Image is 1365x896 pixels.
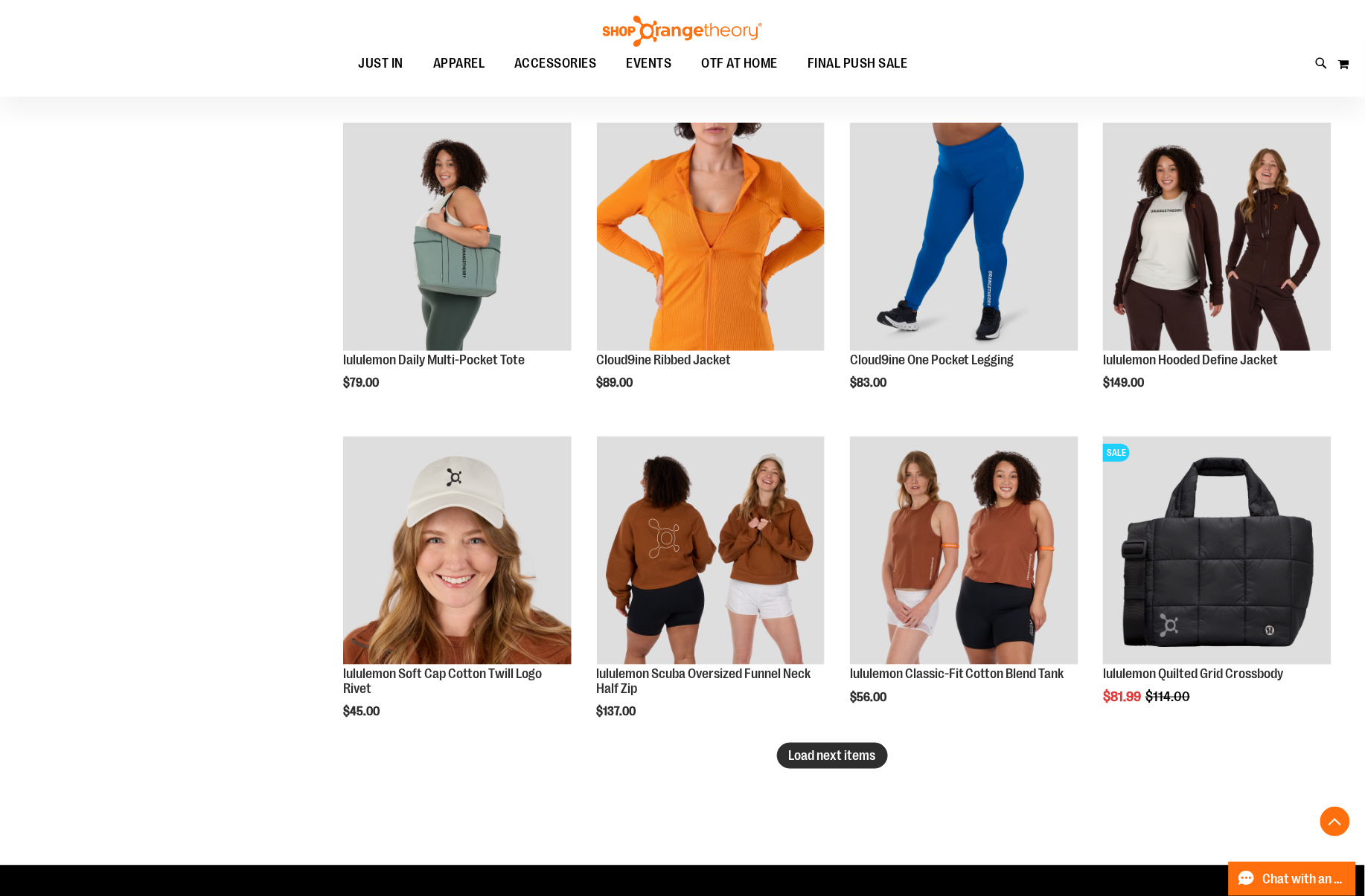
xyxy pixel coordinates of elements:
a: lululemon Classic-Fit Cotton Blend Tank [850,436,1078,667]
div: product [1096,429,1339,741]
button: Back To Top [1320,807,1350,837]
a: Cloud9ine Ribbed Jacket [597,352,732,367]
a: lululemon Quilted Grid CrossbodySALE [1103,436,1332,667]
span: Load next items [789,748,876,763]
span: $79.00 [343,376,381,390]
img: Main view of 2024 Convention lululemon Daily Multi-Pocket Tote [343,123,572,351]
span: JUST IN [358,47,403,80]
div: product [843,115,1086,428]
button: Load next items [777,743,888,769]
a: lululemon Daily Multi-Pocket Tote [343,352,525,367]
div: product [589,429,833,756]
div: product [589,115,833,428]
span: SALE [1103,444,1130,462]
div: product [336,115,579,428]
img: lululemon Classic-Fit Cotton Blend Tank [850,436,1078,665]
img: Shop Orangetheory [601,16,764,47]
a: lululemon Scuba Oversized Funnel Neck Half Zip [597,666,811,696]
span: $45.00 [343,705,382,718]
div: product [843,429,1086,741]
a: lululemon Classic-Fit Cotton Blend Tank [850,666,1064,681]
img: Cloud9ine One Pocket Legging [850,123,1078,351]
a: Main view of lululemon Womens Scuba Oversized Funnel Neck [597,436,825,667]
span: $81.99 [1103,689,1143,704]
a: Main view of 2024 Convention lululemon Daily Multi-Pocket Tote [343,123,572,353]
img: lululemon Quilted Grid Crossbody [1103,436,1332,665]
img: Main view of lululemon Womens Scuba Oversized Funnel Neck [597,436,825,665]
a: Cloud9ine One Pocket Legging [850,123,1078,353]
span: OTF AT HOME [702,47,779,80]
div: product [336,429,579,756]
span: FINAL PUSH SALE [808,47,908,80]
a: lululemon Quilted Grid Crossbody [1103,666,1283,681]
span: $114.00 [1145,689,1192,704]
span: ACCESSORIES [514,47,597,80]
a: Main view of 2024 Convention lululemon Soft Cap Cotton Twill Logo Rivet [343,436,572,667]
span: EVENTS [627,47,672,80]
a: lululemon Soft Cap Cotton Twill Logo Rivet [343,666,542,696]
span: $89.00 [597,376,636,390]
a: Cloud9ine One Pocket Legging [850,352,1014,367]
span: $149.00 [1103,376,1146,390]
img: Main view of 2024 Convention lululemon Hooded Define Jacket [1103,123,1332,351]
span: $56.00 [850,691,889,704]
span: $137.00 [597,705,639,718]
span: Chat with an Expert [1263,872,1347,886]
img: Cloud9ine Ribbed Jacket [597,123,825,351]
div: product [1096,115,1339,428]
span: $83.00 [850,376,889,390]
button: Chat with an Expert [1229,862,1357,896]
img: Main view of 2024 Convention lululemon Soft Cap Cotton Twill Logo Rivet [343,436,572,665]
a: Cloud9ine Ribbed Jacket [597,123,825,353]
span: APPAREL [433,47,485,80]
a: lululemon Hooded Define Jacket [1103,352,1278,367]
a: Main view of 2024 Convention lululemon Hooded Define Jacket [1103,123,1332,353]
